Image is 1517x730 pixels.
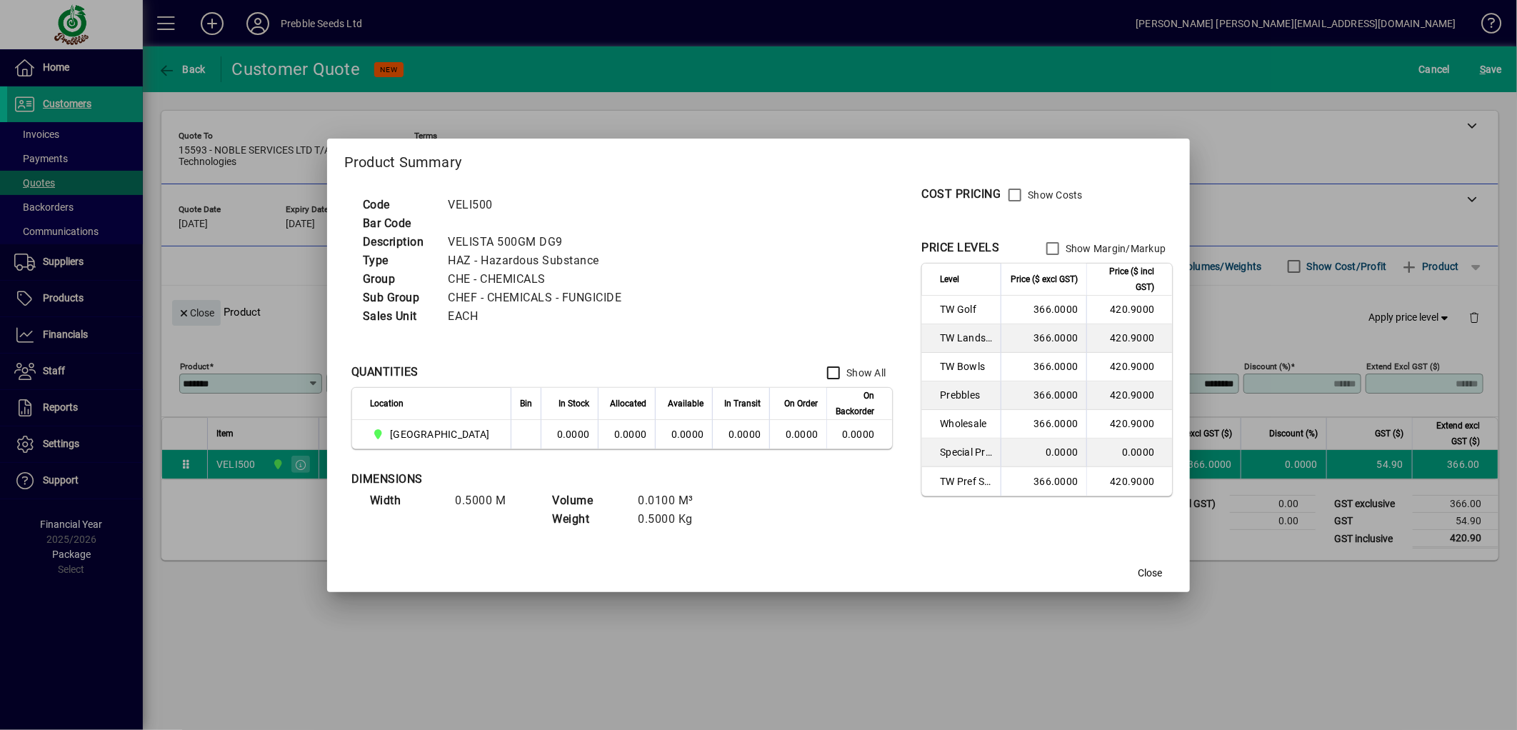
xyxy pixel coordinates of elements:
[441,270,639,289] td: CHE - CHEMICALS
[1063,241,1166,256] label: Show Margin/Markup
[356,270,441,289] td: Group
[1025,188,1083,202] label: Show Costs
[921,239,999,256] div: PRICE LEVELS
[351,364,419,381] div: QUANTITIES
[940,271,959,287] span: Level
[356,233,441,251] td: Description
[441,289,639,307] td: CHEF - CHEMICALS - FUNGICIDE
[940,474,992,489] span: TW Pref Sup
[1086,439,1172,467] td: 0.0000
[836,388,874,419] span: On Backorder
[729,429,761,440] span: 0.0000
[631,510,717,529] td: 0.5000 Kg
[370,426,496,443] span: CHRISTCHURCH
[356,196,441,214] td: Code
[1001,381,1086,410] td: 366.0000
[826,420,892,449] td: 0.0000
[356,251,441,270] td: Type
[327,139,1191,180] h2: Product Summary
[784,396,818,411] span: On Order
[363,491,449,510] td: Width
[668,396,704,411] span: Available
[541,420,598,449] td: 0.0000
[441,307,639,326] td: EACH
[655,420,712,449] td: 0.0000
[1086,381,1172,410] td: 420.9000
[724,396,761,411] span: In Transit
[441,196,639,214] td: VELI500
[356,307,441,326] td: Sales Unit
[940,359,992,374] span: TW Bowls
[940,388,992,402] span: Prebbles
[1001,353,1086,381] td: 366.0000
[351,471,709,488] div: DIMENSIONS
[610,396,646,411] span: Allocated
[631,491,717,510] td: 0.0100 M³
[940,302,992,316] span: TW Golf
[441,251,639,270] td: HAZ - Hazardous Substance
[598,420,655,449] td: 0.0000
[940,445,992,459] span: Special Price
[1086,410,1172,439] td: 420.9000
[1138,566,1162,581] span: Close
[390,427,489,441] span: [GEOGRAPHIC_DATA]
[940,416,992,431] span: Wholesale
[356,289,441,307] td: Sub Group
[520,396,532,411] span: Bin
[1001,467,1086,496] td: 366.0000
[1086,324,1172,353] td: 420.9000
[1086,296,1172,324] td: 420.9000
[546,491,631,510] td: Volume
[449,491,534,510] td: 0.5000 M
[1086,467,1172,496] td: 420.9000
[441,233,639,251] td: VELISTA 500GM DG9
[786,429,818,440] span: 0.0000
[546,510,631,529] td: Weight
[1001,410,1086,439] td: 366.0000
[940,331,992,345] span: TW Landscaper
[370,396,404,411] span: Location
[1086,353,1172,381] td: 420.9000
[1001,296,1086,324] td: 366.0000
[559,396,589,411] span: In Stock
[1001,439,1086,467] td: 0.0000
[1096,264,1154,295] span: Price ($ incl GST)
[1127,561,1173,586] button: Close
[356,214,441,233] td: Bar Code
[1011,271,1078,287] span: Price ($ excl GST)
[843,366,886,380] label: Show All
[921,186,1001,203] div: COST PRICING
[1001,324,1086,353] td: 366.0000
